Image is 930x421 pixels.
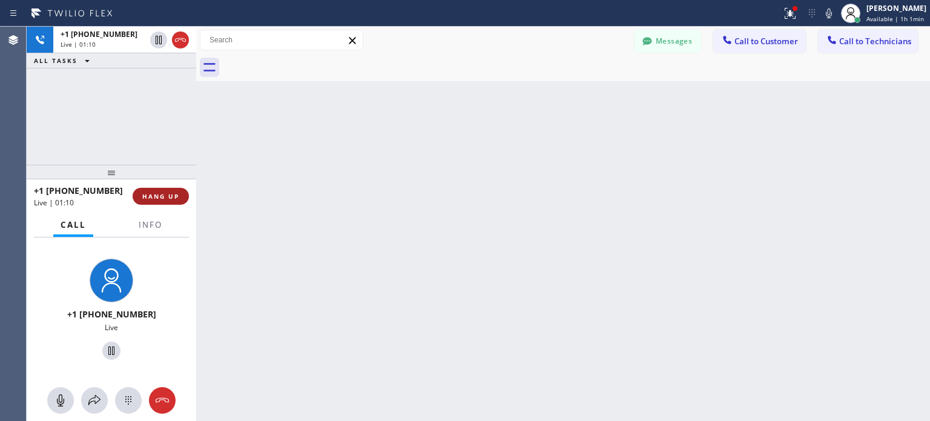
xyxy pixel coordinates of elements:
span: +1 [PHONE_NUMBER] [34,185,123,196]
button: Call to Technicians [818,30,918,53]
button: Hang up [172,31,189,48]
span: Call to Technicians [839,36,911,47]
button: Mute [47,387,74,414]
button: Info [131,213,170,237]
button: Messages [635,30,701,53]
span: Call to Customer [734,36,798,47]
span: Call [61,219,86,230]
span: Info [139,219,162,230]
span: ALL TASKS [34,56,77,65]
button: Hold Customer [150,31,167,48]
div: [PERSON_NAME] [866,3,926,13]
span: Available | 1h 1min [866,15,924,23]
button: Hold Customer [102,342,120,360]
button: Hang up [149,387,176,414]
button: ALL TASKS [27,53,102,68]
span: Live [105,322,118,333]
button: HANG UP [133,188,189,205]
button: Mute [820,5,837,22]
span: +1 [PHONE_NUMBER] [61,29,137,39]
button: Call [53,213,93,237]
button: Open directory [81,387,108,414]
span: Live | 01:10 [34,197,74,208]
button: Open dialpad [115,387,142,414]
input: Search [200,30,363,50]
button: Call to Customer [713,30,806,53]
span: HANG UP [142,192,179,201]
span: +1 [PHONE_NUMBER] [67,308,156,320]
span: Live | 01:10 [61,40,96,48]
